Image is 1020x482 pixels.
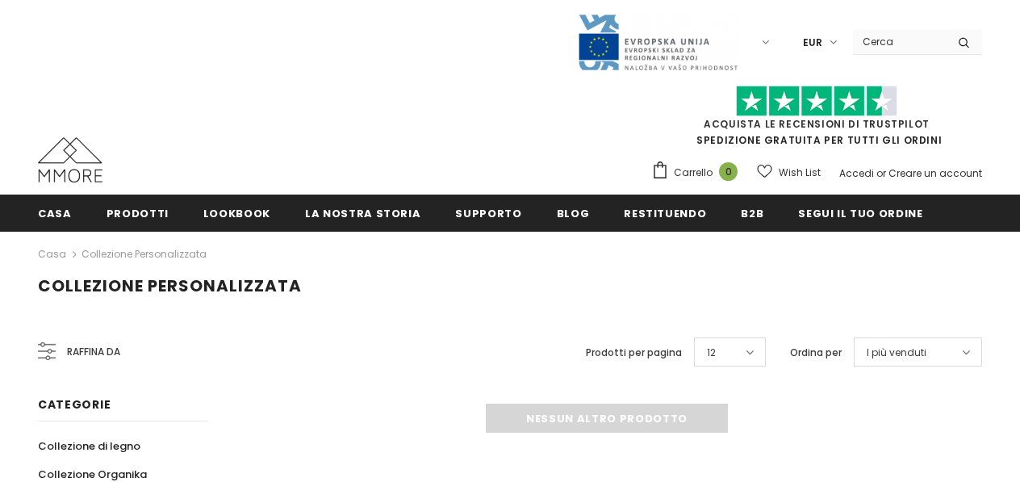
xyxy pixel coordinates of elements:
img: Javni Razpis [577,13,738,72]
span: Lookbook [203,206,270,221]
a: Accedi [839,166,874,180]
span: Categorie [38,396,111,413]
span: Restituendo [624,206,706,221]
a: Blog [557,195,590,231]
span: Prodotti [107,206,169,221]
a: Wish List [757,158,821,187]
span: Collezione personalizzata [38,275,302,297]
label: Ordina per [790,345,842,361]
a: Prodotti [107,195,169,231]
span: Blog [557,206,590,221]
span: Casa [38,206,72,221]
span: La nostra storia [305,206,420,221]
span: I più venduti [867,345,926,361]
a: Acquista le recensioni di TrustPilot [704,117,930,131]
a: Segui il tuo ordine [798,195,922,231]
label: Prodotti per pagina [586,345,682,361]
a: Casa [38,195,72,231]
a: La nostra storia [305,195,420,231]
span: 0 [719,162,738,181]
a: Lookbook [203,195,270,231]
a: Casa [38,245,66,264]
a: Carrello 0 [651,161,746,185]
span: or [876,166,886,180]
input: Search Site [853,30,946,53]
span: Raffina da [67,343,120,361]
span: B2B [741,206,763,221]
span: EUR [803,35,822,51]
span: Segui il tuo ordine [798,206,922,221]
span: Wish List [779,165,821,181]
img: Casi MMORE [38,137,102,182]
span: Carrello [674,165,713,181]
span: Collezione di legno [38,438,140,454]
span: Collezione Organika [38,467,147,482]
a: supporto [455,195,521,231]
a: Creare un account [888,166,982,180]
a: Collezione personalizzata [82,247,207,261]
a: B2B [741,195,763,231]
a: Collezione di legno [38,432,140,460]
img: Fidati di Pilot Stars [736,86,897,117]
span: supporto [455,206,521,221]
a: Restituendo [624,195,706,231]
a: Javni Razpis [577,35,738,48]
span: SPEDIZIONE GRATUITA PER TUTTI GLI ORDINI [651,93,982,147]
span: 12 [707,345,716,361]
